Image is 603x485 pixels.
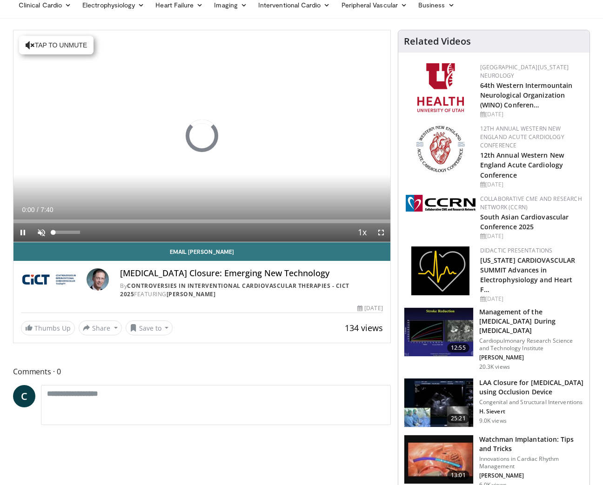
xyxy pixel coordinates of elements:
[13,242,390,261] a: Email [PERSON_NAME]
[404,378,584,427] a: 25:21 LAA Closure for [MEDICAL_DATA] using Occlusion Device Congenital and Structural Interventio...
[479,307,584,335] h3: Management of the [MEDICAL_DATA] During [MEDICAL_DATA]
[479,435,584,453] h3: Watchman Implantation: Tips and Tricks
[19,36,94,54] button: Tap to unmute
[22,206,34,213] span: 0:00
[126,320,173,335] button: Save to
[37,206,39,213] span: /
[479,408,584,415] p: H. Sievert
[447,343,469,352] span: 12:55
[79,320,122,335] button: Share
[32,223,51,242] button: Unmute
[415,125,466,173] img: 0954f259-7907-4053-a817-32a96463ecc8.png.150x105_q85_autocrop_double_scale_upscale_version-0.2.png
[40,206,53,213] span: 7:40
[447,414,469,423] span: 25:21
[479,472,584,479] p: [PERSON_NAME]
[447,471,469,480] span: 13:01
[479,378,584,397] h3: LAA Closure for [MEDICAL_DATA] using Occlusion Device
[406,195,476,212] img: a04ee3ba-8487-4636-b0fb-5e8d268f3737.png.150x105_q85_autocrop_double_scale_upscale_version-0.2.png
[404,36,471,47] h4: Related Videos
[480,151,564,179] a: 12th Annual Western New England Acute Cardiology Conference
[353,223,372,242] button: Playback Rate
[21,321,75,335] a: Thumbs Up
[480,125,564,149] a: 12th Annual Western New England Acute Cardiology Conference
[411,246,469,295] img: 1860aa7a-ba06-47e3-81a4-3dc728c2b4cf.png.150x105_q85_autocrop_double_scale_upscale_version-0.2.png
[53,231,80,234] div: Volume Level
[13,365,391,378] span: Comments 0
[479,455,584,470] p: Innovations in Cardiac Rhythm Management
[21,268,83,291] img: Controversies in Interventional Cardiovascular Therapies - CICT 2025
[372,223,390,242] button: Fullscreen
[404,435,473,484] img: d3d09088-4137-4c73-ae10-d8ef0dc40dbd.150x105_q85_crop-smart_upscale.jpg
[480,195,582,211] a: Collaborative CME and Research Network (CCRN)
[357,304,382,312] div: [DATE]
[120,268,382,279] h4: [MEDICAL_DATA] Closure: Emerging New Technology
[480,180,582,189] div: [DATE]
[480,213,569,231] a: South Asian Cardiovascular Conference 2025
[404,307,584,371] a: 12:55 Management of the [MEDICAL_DATA] During [MEDICAL_DATA] Cardiopulmonary Research Science and...
[479,337,584,352] p: Cardiopulmonary Research Science and Technology Institute
[480,110,582,119] div: [DATE]
[404,308,473,356] img: ASqSTwfBDudlPt2X4xMDoxOjAxMTuB36.150x105_q85_crop-smart_upscale.jpg
[479,399,584,406] p: Congenital and Structural Interventions
[120,282,349,298] a: Controversies in Interventional Cardiovascular Therapies - CICT 2025
[479,417,507,425] p: 9.0K views
[404,379,473,427] img: EA-ZXTvCZ3MsLef34xMDoxOmlvO8u5HW.150x105_q85_crop-smart_upscale.jpg
[13,223,32,242] button: Pause
[479,363,510,371] p: 20.3K views
[167,290,216,298] a: [PERSON_NAME]
[480,256,576,294] a: [US_STATE] CARDIOVASCULAR SUMMIT Advances in Electrophysiology and Heart F…
[480,63,569,80] a: [GEOGRAPHIC_DATA][US_STATE] Neurology
[120,282,382,299] div: By FEATURING
[480,246,582,255] div: Didactic Presentations
[479,354,584,361] p: [PERSON_NAME]
[345,322,383,333] span: 134 views
[13,385,35,407] a: C
[87,268,109,291] img: Avatar
[13,30,390,242] video-js: Video Player
[480,232,582,240] div: [DATE]
[480,81,573,109] a: 64th Western Intermountain Neurological Organization (WINO) Conferen…
[480,295,582,303] div: [DATE]
[417,63,464,112] img: f6362829-b0a3-407d-a044-59546adfd345.png.150x105_q85_autocrop_double_scale_upscale_version-0.2.png
[13,219,390,223] div: Progress Bar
